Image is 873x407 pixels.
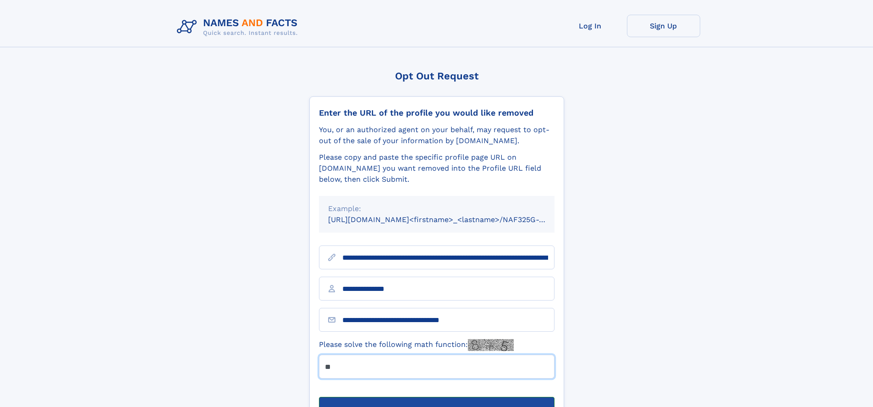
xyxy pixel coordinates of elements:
[319,108,555,118] div: Enter the URL of the profile you would like removed
[309,70,564,82] div: Opt Out Request
[627,15,700,37] a: Sign Up
[319,152,555,185] div: Please copy and paste the specific profile page URL on [DOMAIN_NAME] you want removed into the Pr...
[554,15,627,37] a: Log In
[319,339,514,351] label: Please solve the following math function:
[328,215,572,224] small: [URL][DOMAIN_NAME]<firstname>_<lastname>/NAF325G-xxxxxxxx
[328,203,545,214] div: Example:
[319,124,555,146] div: You, or an authorized agent on your behalf, may request to opt-out of the sale of your informatio...
[173,15,305,39] img: Logo Names and Facts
